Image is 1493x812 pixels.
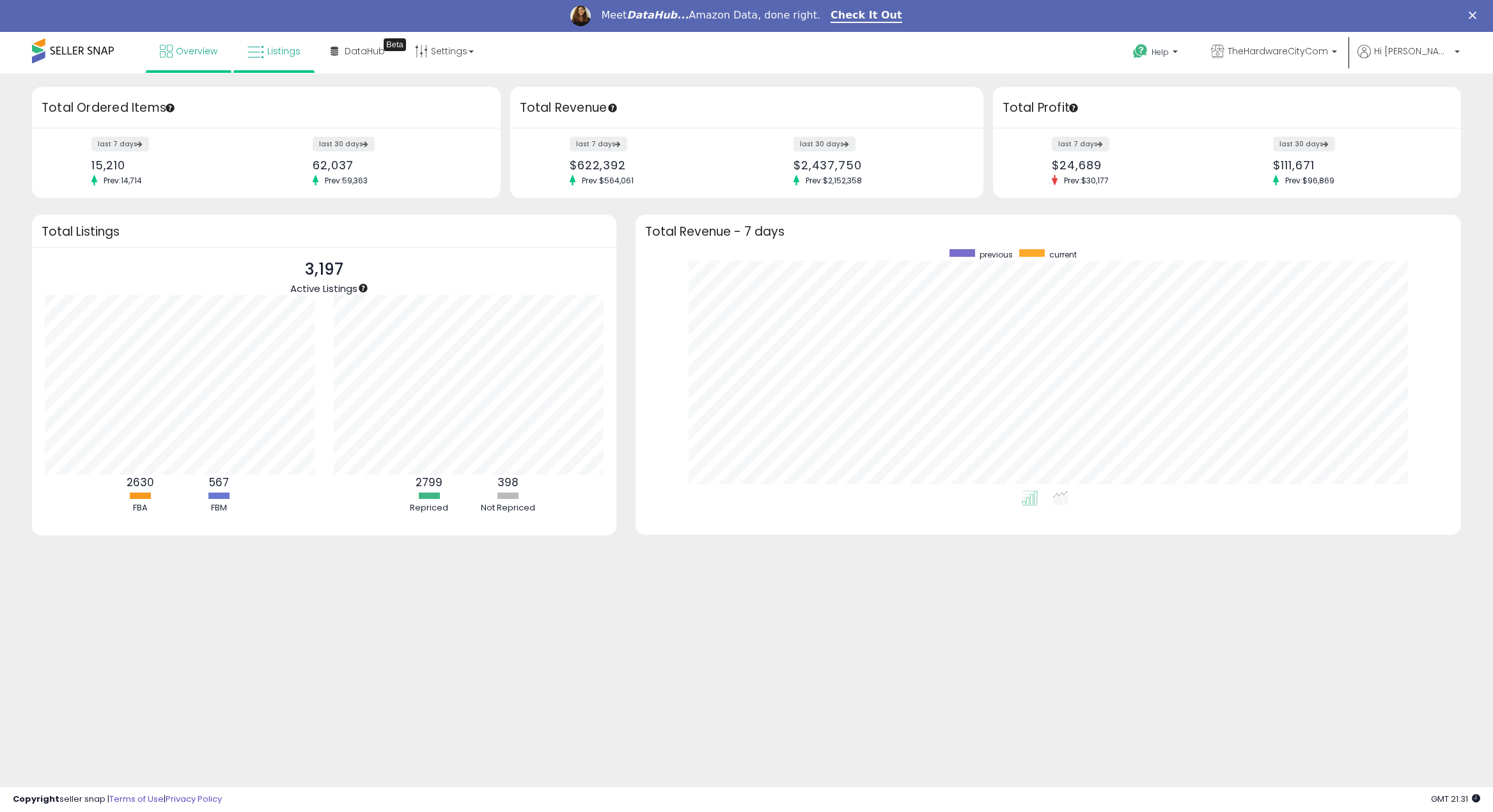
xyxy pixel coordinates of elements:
[1052,158,1217,172] div: $24,689
[1003,99,1452,117] h3: Total Profit
[793,137,856,151] label: last 30 days
[290,282,357,295] span: Active Listings
[150,32,227,70] a: Overview
[1132,43,1148,59] i: Get Help
[1357,45,1460,73] a: Hi [PERSON_NAME]
[313,158,478,172] div: 62,037
[384,38,406,51] div: Tooltip anchor
[1273,137,1335,151] label: last 30 days
[469,502,546,514] div: Not Repriced
[1058,175,1115,186] span: Prev: $30,177
[91,137,149,151] label: last 7 days
[42,227,607,236] h3: Total Listings
[799,175,868,186] span: Prev: $2,152,358
[209,475,229,490] b: 567
[267,45,301,57] span: Listings
[164,102,176,114] div: Tooltip anchor
[238,32,310,70] a: Listings
[180,502,257,514] div: FBM
[318,175,374,186] span: Prev: 59,363
[391,502,467,514] div: Repriced
[1201,32,1347,73] a: TheHardwareCityCom
[102,502,178,514] div: FBA
[290,257,357,282] p: 3,197
[357,282,369,294] div: Tooltip anchor
[1279,175,1341,186] span: Prev: $96,869
[793,158,961,172] div: $2,437,750
[570,6,591,26] img: Profile image for Georgie
[1469,11,1481,19] div: Close
[520,99,974,117] h3: Total Revenue
[607,102,618,114] div: Tooltip anchor
[127,475,154,490] b: 2630
[575,175,640,186] span: Prev: $564,061
[601,9,820,22] div: Meet Amazon Data, done right.
[570,158,737,172] div: $622,392
[497,475,519,490] b: 398
[416,475,442,490] b: 2799
[645,227,1451,236] h3: Total Revenue - 7 days
[1228,45,1328,57] span: TheHardwareCityCom
[321,32,395,70] a: DataHub
[1052,137,1109,151] label: last 7 days
[980,249,1013,260] span: previous
[1049,249,1077,260] span: current
[831,9,902,23] a: Check It Out
[1123,34,1191,73] a: Help
[570,137,627,151] label: last 7 days
[405,32,483,70] a: Settings
[91,158,257,172] div: 15,210
[42,99,491,117] h3: Total Ordered Items
[627,9,689,21] i: DataHub...
[1068,102,1079,114] div: Tooltip anchor
[1273,158,1439,172] div: $111,671
[1374,45,1451,57] span: Hi [PERSON_NAME]
[345,45,385,57] span: DataHub
[1152,47,1169,57] span: Help
[313,137,375,151] label: last 30 days
[176,45,217,57] span: Overview
[97,175,148,186] span: Prev: 14,714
